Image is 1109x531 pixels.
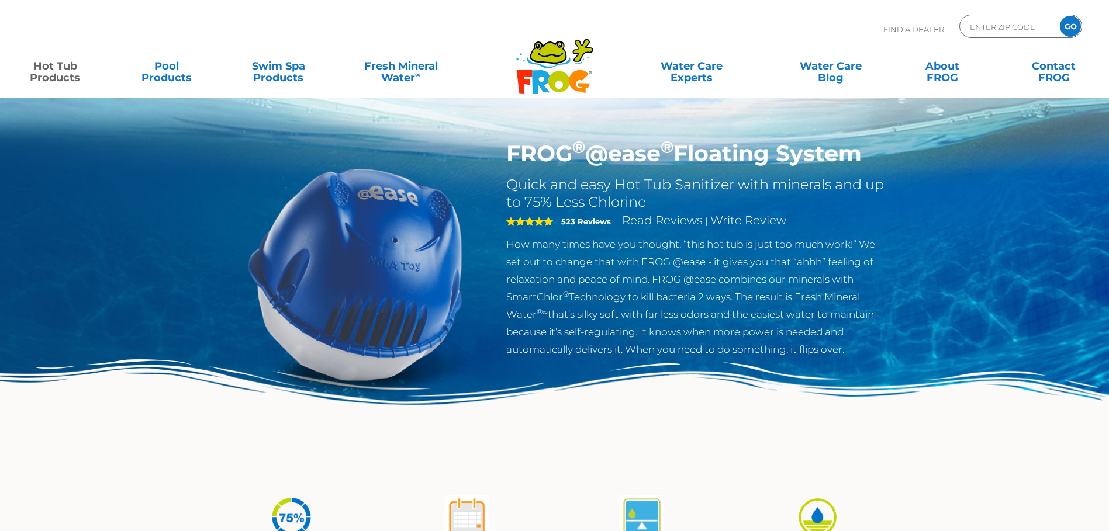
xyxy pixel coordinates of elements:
[883,15,944,44] p: Find A Dealer
[622,213,703,227] a: Read Reviews
[506,235,888,358] p: How many times have you thought, “this hot tub is just too much work!” We set out to change that ...
[561,217,611,226] strong: 523 Reviews
[787,54,874,78] a: Water CareBlog
[235,54,322,78] a: Swim SpaProducts
[506,176,888,211] h2: Quick and easy Hot Tub Sanitizer with minerals and up to 75% Less Chlorine
[563,290,569,299] sup: ®
[899,54,986,78] a: AboutFROG
[347,54,455,78] a: Fresh MineralWater∞
[506,140,888,167] h1: FROG @ease Floating System
[1010,54,1097,78] a: ContactFROG
[710,213,786,227] a: Write Review
[621,54,762,78] a: Water CareExperts
[510,23,600,95] img: Frog Products Logo
[222,140,489,408] img: hot-tub-product-atease-system.png
[661,137,673,157] sup: ®
[415,70,421,79] sup: ∞
[1060,16,1081,37] input: GO
[12,54,99,78] a: Hot TubProducts
[537,307,548,316] sup: ®∞
[705,216,708,227] span: |
[506,217,553,226] span: 5
[572,137,585,157] sup: ®
[123,54,210,78] a: PoolProducts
